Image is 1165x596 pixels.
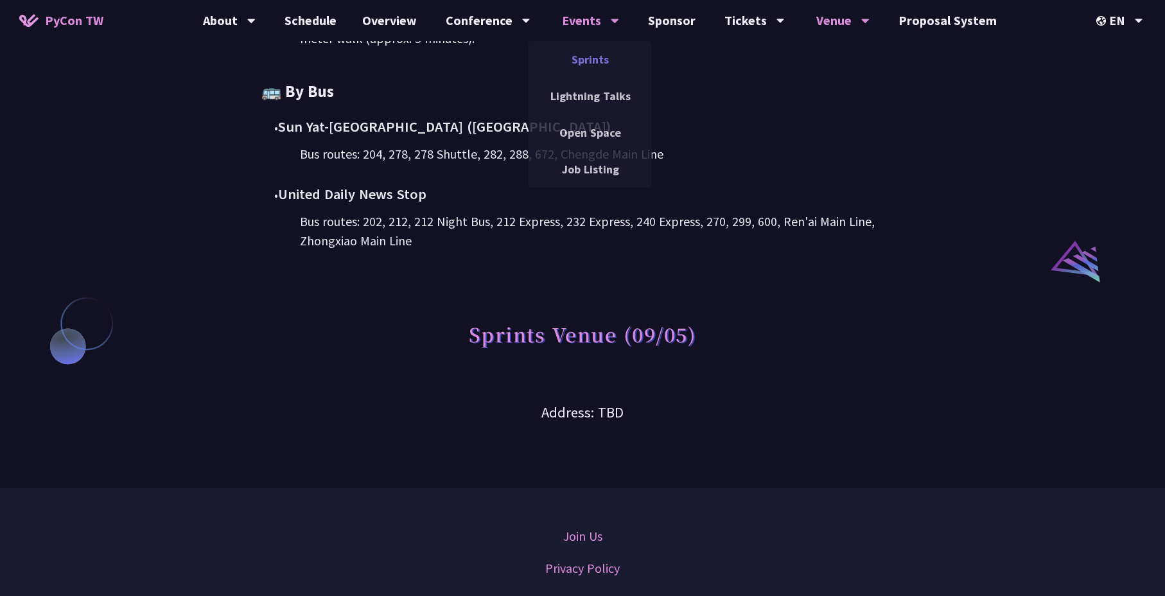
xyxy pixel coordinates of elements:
[300,212,904,250] div: Bus routes: 202, 212, 212 Night Bus, 212 Express, 232 Express, 240 Express, 270, 299, 600, Ren'ai...
[19,14,39,27] img: Home icon of PyCon TW 2025
[300,145,904,164] div: Bus routes: 204, 278, 278 Shuttle, 282, 288, 672, Chengde Main Line
[469,315,697,353] h1: Sprints Venue (09/05)
[1096,16,1109,26] img: Locale Icon
[274,116,904,138] div: Sun Yat-[GEOGRAPHIC_DATA] ([GEOGRAPHIC_DATA])
[529,154,652,184] a: Job Listing
[274,183,904,206] div: United Daily News Stop
[545,559,620,578] a: Privacy Policy
[529,81,652,111] a: Lightning Talks
[274,121,278,135] span: •
[249,382,916,424] h3: Address: TBD
[529,44,652,74] a: Sprints
[529,118,652,148] a: Open Space
[6,4,116,37] a: PyCon TW
[261,80,904,103] h3: 🚌 By Bus
[45,11,103,30] span: PyCon TW
[274,188,278,202] span: •
[563,527,602,546] a: Join Us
